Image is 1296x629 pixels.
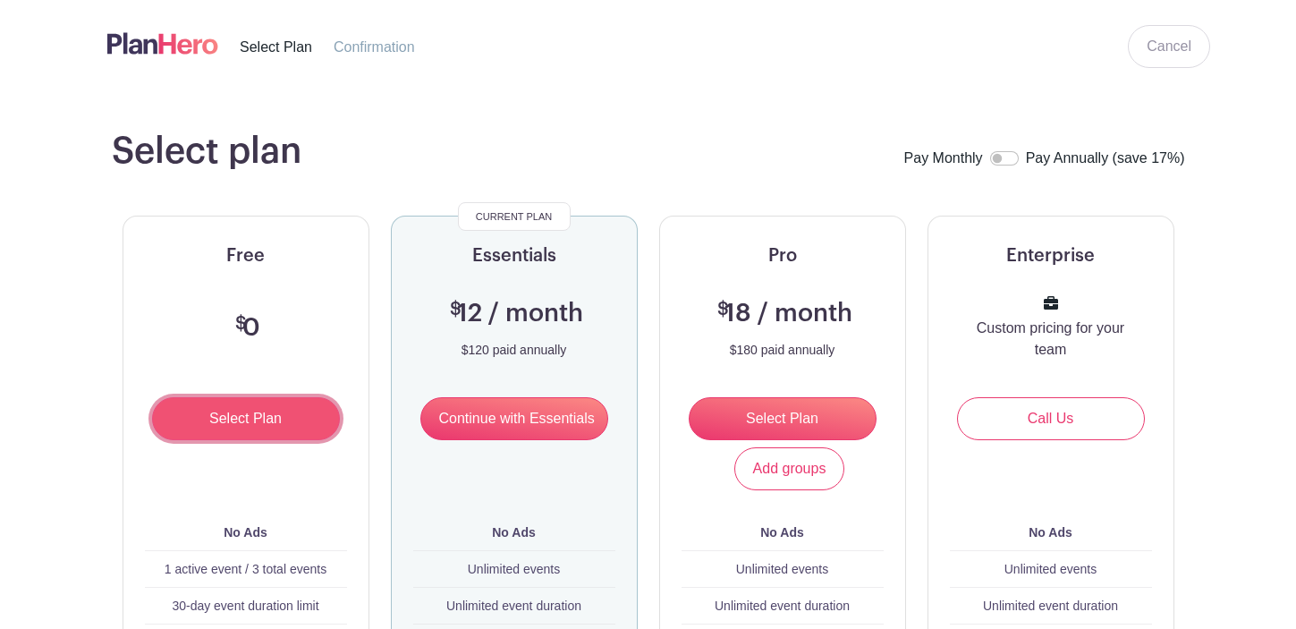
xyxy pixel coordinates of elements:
b: No Ads [760,525,803,540]
b: No Ads [492,525,535,540]
span: Unlimited events [736,562,829,576]
span: Unlimited events [468,562,561,576]
h3: 12 / month [445,299,583,329]
h5: Pro [682,245,884,267]
b: No Ads [1029,525,1072,540]
input: Select Plan [152,397,340,440]
h5: Essentials [413,245,615,267]
span: Unlimited event duration [983,599,1118,613]
a: Call Us [957,397,1145,440]
p: $180 paid annually [730,344,835,357]
span: $ [235,315,247,333]
h3: 0 [231,313,260,344]
p: Custom pricing for your team [971,318,1131,361]
label: Pay Annually (save 17%) [1026,148,1185,171]
h1: Select plan [112,130,301,173]
label: Pay Monthly [904,148,983,171]
input: Continue with Essentials [420,397,608,440]
h5: Free [145,245,347,267]
span: Confirmation [334,39,415,55]
span: $ [717,301,729,319]
span: Select Plan [240,39,312,55]
h3: 18 / month [713,299,852,329]
span: 30-day event duration limit [172,599,318,613]
img: logo-507f7623f17ff9eddc593b1ce0a138ce2505c220e1c5a4e2b4648c50719b7d32.svg [107,29,218,58]
span: Unlimited event duration [446,599,581,613]
a: Add groups [734,447,845,490]
span: Current Plan [476,206,552,227]
span: Unlimited event duration [715,599,850,613]
input: Select Plan [689,397,877,440]
span: Unlimited events [1004,562,1097,576]
h5: Enterprise [950,245,1152,267]
p: $120 paid annually [462,344,567,357]
a: Cancel [1128,25,1210,68]
span: 1 active event / 3 total events [165,562,326,576]
b: No Ads [224,525,267,540]
span: $ [450,301,462,319]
